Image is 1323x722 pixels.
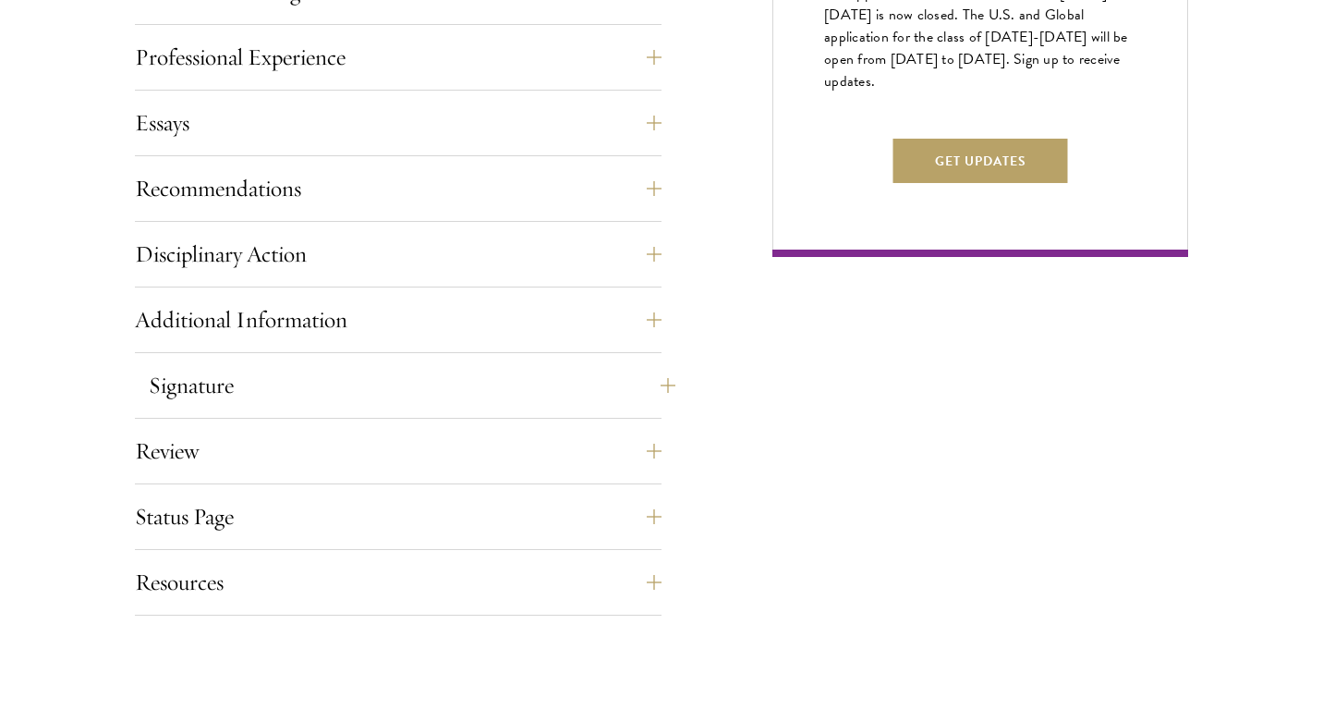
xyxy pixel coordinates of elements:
button: Resources [135,560,661,605]
button: Review [135,429,661,473]
button: Status Page [135,495,661,539]
button: Essays [135,101,661,145]
button: Disciplinary Action [135,232,661,276]
button: Professional Experience [135,35,661,80]
button: Recommendations [135,166,661,211]
button: Get Updates [893,139,1068,183]
button: Signature [149,363,675,408]
button: Additional Information [135,298,661,342]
